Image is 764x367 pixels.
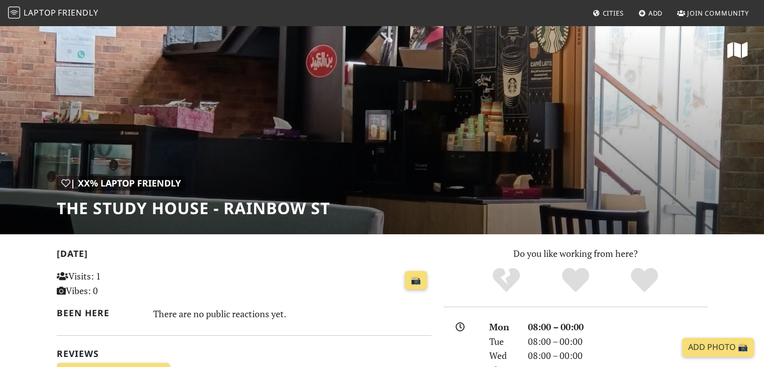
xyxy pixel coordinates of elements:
a: Cities [589,4,628,22]
a: 📸 [405,271,427,290]
h2: [DATE] [57,248,431,263]
div: Wed [483,348,521,363]
a: Add Photo 📸 [682,338,754,357]
div: No [472,266,541,294]
h1: The Study House - Rainbow St [57,199,330,218]
div: 08:00 – 00:00 [522,320,714,334]
div: There are no public reactions yet. [153,306,431,322]
div: Yes [541,266,610,294]
h2: Been here [57,308,142,318]
div: 08:00 – 00:00 [522,334,714,349]
p: Visits: 1 Vibes: 0 [57,269,174,298]
span: Friendly [58,7,98,18]
span: Laptop [24,7,56,18]
span: Cities [603,9,624,18]
h2: Reviews [57,348,431,359]
span: Join Community [687,9,749,18]
a: Add [634,4,667,22]
div: Mon [483,320,521,334]
div: 08:00 – 00:00 [522,348,714,363]
p: Do you like working from here? [444,246,708,261]
a: LaptopFriendly LaptopFriendly [8,5,98,22]
a: Join Community [673,4,753,22]
div: Definitely! [610,266,679,294]
img: LaptopFriendly [8,7,20,19]
div: Tue [483,334,521,349]
span: Add [648,9,663,18]
div: | XX% Laptop Friendly [57,176,185,191]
